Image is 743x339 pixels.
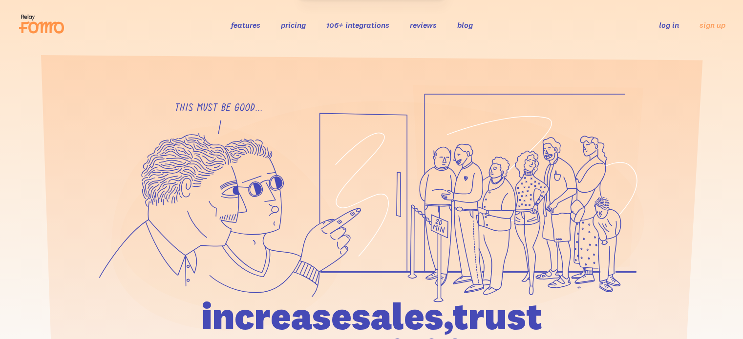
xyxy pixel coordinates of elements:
a: reviews [410,20,437,30]
a: 106+ integrations [326,20,389,30]
a: sign up [700,20,725,30]
a: log in [659,20,679,30]
a: blog [457,20,473,30]
a: pricing [281,20,306,30]
a: features [231,20,260,30]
